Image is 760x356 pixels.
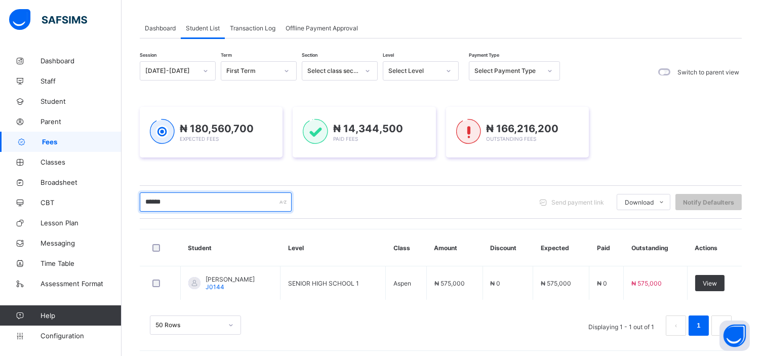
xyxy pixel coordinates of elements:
[41,311,121,320] span: Help
[486,123,558,135] span: ₦ 166,216,200
[145,24,176,32] span: Dashboard
[181,229,281,266] th: Student
[286,24,358,32] span: Offline Payment Approval
[180,136,219,142] span: Expected Fees
[393,280,411,287] span: Aspen
[689,315,709,336] li: 1
[41,77,122,85] span: Staff
[288,280,359,287] span: SENIOR HIGH SCHOOL 1
[41,57,122,65] span: Dashboard
[625,199,654,206] span: Download
[221,52,232,58] span: Term
[426,229,483,266] th: Amount
[186,24,220,32] span: Student List
[711,315,732,336] li: 下一页
[9,9,87,30] img: safsims
[388,67,440,75] div: Select Level
[474,67,541,75] div: Select Payment Type
[41,199,122,207] span: CBT
[42,138,122,146] span: Fees
[491,280,501,287] span: ₦ 0
[41,97,122,105] span: Student
[434,280,465,287] span: ₦ 575,000
[703,280,717,287] span: View
[666,315,686,336] button: prev page
[486,136,536,142] span: Outstanding Fees
[41,280,122,288] span: Assessment Format
[694,319,703,332] a: 1
[145,67,197,75] div: [DATE]-[DATE]
[719,321,750,351] button: Open asap
[541,280,571,287] span: ₦ 575,000
[41,332,121,340] span: Configuration
[551,199,604,206] span: Send payment link
[303,119,328,144] img: paid-1.3eb1404cbcb1d3b736510a26bbfa3ccb.svg
[41,158,122,166] span: Classes
[666,315,686,336] li: 上一页
[41,259,122,267] span: Time Table
[206,275,255,283] span: [PERSON_NAME]
[41,178,122,186] span: Broadsheet
[140,52,156,58] span: Session
[624,229,687,266] th: Outstanding
[687,229,742,266] th: Actions
[333,136,358,142] span: Paid Fees
[383,52,394,58] span: Level
[483,229,533,266] th: Discount
[206,283,224,291] span: J0144
[281,229,386,266] th: Level
[589,229,624,266] th: Paid
[150,119,175,144] img: expected-1.03dd87d44185fb6c27cc9b2570c10499.svg
[180,123,254,135] span: ₦ 180,560,700
[386,229,426,266] th: Class
[677,68,739,76] label: Switch to parent view
[581,315,662,336] li: Displaying 1 - 1 out of 1
[155,322,222,329] div: 50 Rows
[333,123,403,135] span: ₦ 14,344,500
[456,119,481,144] img: outstanding-1.146d663e52f09953f639664a84e30106.svg
[307,67,359,75] div: Select class section
[631,280,662,287] span: ₦ 575,000
[469,52,499,58] span: Payment Type
[597,280,607,287] span: ₦ 0
[302,52,317,58] span: Section
[230,24,275,32] span: Transaction Log
[683,199,734,206] span: Notify Defaulters
[41,117,122,126] span: Parent
[226,67,278,75] div: First Term
[41,239,122,247] span: Messaging
[533,229,589,266] th: Expected
[41,219,122,227] span: Lesson Plan
[711,315,732,336] button: next page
